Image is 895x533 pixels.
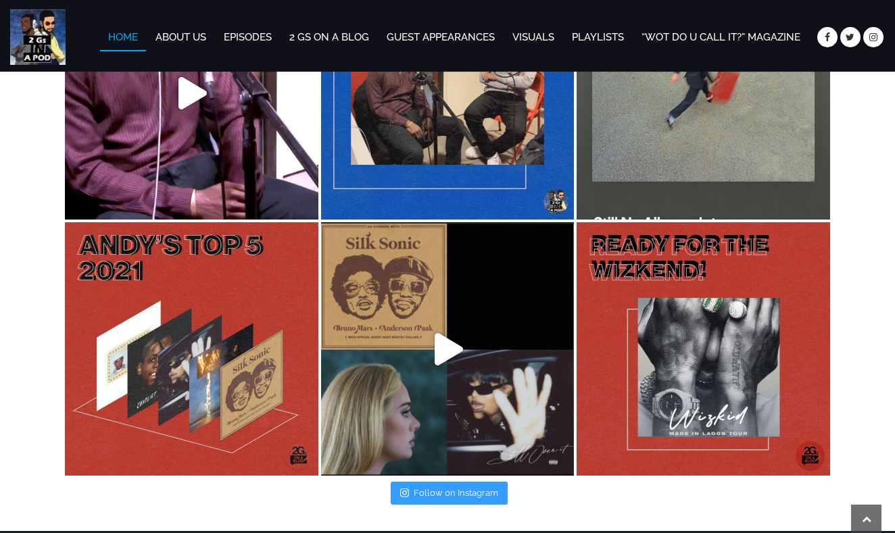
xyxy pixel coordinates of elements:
a: Facebook [817,27,838,47]
a: “Wot Do U Call It?” Magazine [633,24,808,50]
a: Playlists [564,24,632,50]
svg: Instagram [400,488,409,498]
a: Guest Appearances [379,24,503,50]
a: Home [100,24,146,51]
svg: Play [435,333,463,365]
a: 2 Gs on a Blog [281,24,377,50]
a: Play [321,222,575,476]
img: 2 Gs In a Pod [10,9,66,65]
a: InstagramFollow on Instagram [391,482,508,505]
a: Twitter [840,27,861,47]
svg: Play [178,77,207,109]
a: Visuals [504,24,562,50]
a: Episodes [216,24,280,50]
a: About Us [147,24,214,50]
a: Instagram [863,27,884,47]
